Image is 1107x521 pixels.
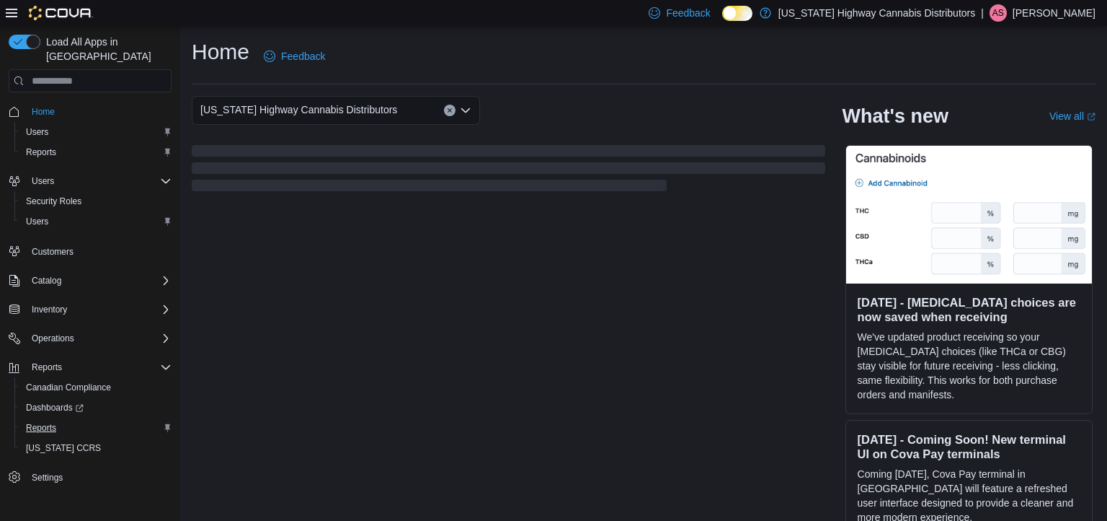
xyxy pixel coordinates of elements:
button: Home [3,101,177,122]
span: Dark Mode [722,21,723,22]
button: Users [14,122,177,142]
span: Users [20,123,172,141]
a: Reports [20,144,62,161]
button: [US_STATE] CCRS [14,438,177,458]
button: Operations [26,330,80,347]
span: Home [26,102,172,121]
a: Security Roles [20,193,87,210]
span: Security Roles [26,196,81,207]
span: Catalog [32,275,61,286]
input: Dark Mode [722,6,752,21]
span: Catalog [26,272,172,289]
span: Dashboards [26,402,84,413]
img: Cova [29,6,93,20]
a: Home [26,103,61,121]
a: [US_STATE] CCRS [20,439,107,457]
div: Aman Sandhu [990,4,1007,22]
button: Reports [3,357,177,377]
span: Reports [20,144,172,161]
span: Washington CCRS [20,439,172,457]
button: Operations [3,328,177,349]
span: Inventory [26,301,172,318]
button: Catalog [26,272,67,289]
span: Reports [26,422,56,434]
span: Canadian Compliance [20,379,172,396]
span: Operations [26,330,172,347]
button: Inventory [3,299,177,320]
span: Users [26,172,172,190]
span: Customers [26,242,172,260]
span: Dashboards [20,399,172,416]
button: Users [14,211,177,232]
button: Open list of options [460,105,471,116]
span: Settings [26,468,172,486]
button: Security Roles [14,191,177,211]
a: Users [20,123,54,141]
p: We've updated product receiving so your [MEDICAL_DATA] choices (like THCa or CBG) stay visible fo... [858,330,1080,402]
span: Reports [32,362,62,373]
span: Operations [32,333,74,344]
a: Feedback [258,42,331,71]
span: Users [20,213,172,230]
button: Users [3,171,177,191]
span: Reports [26,146,56,158]
span: [US_STATE] CCRS [26,442,101,454]
span: Security Roles [20,193,172,210]
span: Home [32,106,55,118]
svg: External link [1087,113,1095,121]
a: Canadian Compliance [20,379,117,396]
p: [US_STATE] Highway Cannabis Distributors [778,4,975,22]
span: Customers [32,246,74,258]
span: Users [26,126,48,138]
h3: [DATE] - [MEDICAL_DATA] choices are now saved when receiving [858,295,1080,324]
h1: Home [192,38,249,66]
h3: [DATE] - Coming Soon! New terminal UI on Cova Pay terminals [858,432,1080,461]
p: [PERSON_NAME] [1013,4,1095,22]
button: Catalog [3,271,177,291]
button: Clear input [444,105,455,116]
span: Canadian Compliance [26,382,111,393]
a: Dashboards [20,399,89,416]
button: Reports [26,359,68,376]
span: Feedback [666,6,710,20]
a: Reports [20,419,62,437]
span: Users [32,175,54,187]
button: Inventory [26,301,73,318]
button: Reports [14,142,177,162]
h2: What's new [843,105,948,128]
button: Customers [3,240,177,261]
span: Loading [192,148,825,194]
p: | [981,4,984,22]
span: AS [992,4,1004,22]
span: Reports [20,419,172,437]
button: Reports [14,418,177,438]
button: Users [26,172,60,190]
span: Reports [26,359,172,376]
a: Settings [26,469,68,486]
a: Customers [26,243,79,260]
button: Settings [3,467,177,488]
button: Canadian Compliance [14,377,177,398]
a: Dashboards [14,398,177,418]
span: Feedback [281,49,325,64]
span: Settings [32,472,63,483]
span: [US_STATE] Highway Cannabis Distributors [200,101,397,118]
a: Users [20,213,54,230]
span: Inventory [32,304,67,315]
a: View allExternal link [1049,110,1095,122]
span: Users [26,216,48,227]
span: Load All Apps in [GEOGRAPHIC_DATA] [40,35,172,64]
